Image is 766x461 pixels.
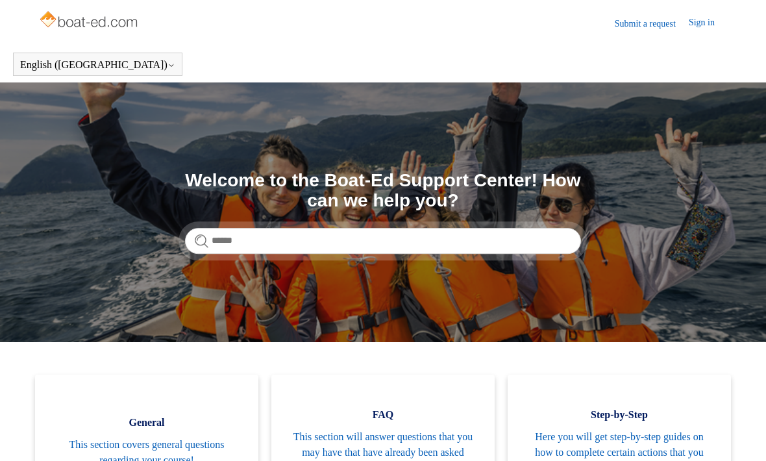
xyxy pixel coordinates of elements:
input: Search [185,228,581,254]
img: Boat-Ed Help Center home page [38,8,142,34]
h1: Welcome to the Boat-Ed Support Center! How can we help you? [185,171,581,211]
a: Submit a request [615,17,689,31]
span: General [55,415,239,430]
a: Sign in [689,16,728,31]
span: Step-by-Step [527,407,711,423]
span: FAQ [291,407,475,423]
div: Live chat [723,417,756,451]
button: English ([GEOGRAPHIC_DATA]) [20,59,175,71]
